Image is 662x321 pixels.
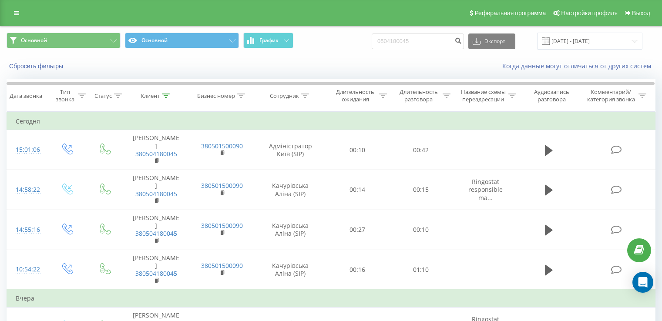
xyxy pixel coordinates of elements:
[259,37,279,43] span: График
[389,170,452,210] td: 00:15
[55,88,75,103] div: Тип звонка
[135,229,177,237] a: 380504180045
[326,170,389,210] td: 00:14
[197,92,235,100] div: Бизнес номер
[16,261,39,278] div: 10:54:22
[334,88,377,103] div: Длительность ожидания
[21,37,47,44] span: Основной
[16,141,39,158] div: 15:01:06
[201,181,243,190] a: 380501500090
[468,177,503,201] span: Ringostat responsible ma...
[7,290,655,307] td: Вчера
[123,210,189,250] td: [PERSON_NAME]
[135,190,177,198] a: 380504180045
[123,250,189,290] td: [PERSON_NAME]
[474,10,546,17] span: Реферальная программа
[201,261,243,270] a: 380501500090
[502,62,655,70] a: Когда данные могут отличаться от других систем
[16,221,39,238] div: 14:55:16
[243,33,293,48] button: График
[94,92,112,100] div: Статус
[123,130,189,170] td: [PERSON_NAME]
[526,88,577,103] div: Аудиозапись разговора
[468,33,515,49] button: Экспорт
[135,269,177,278] a: 380504180045
[135,150,177,158] a: 380504180045
[270,92,299,100] div: Сотрудник
[16,181,39,198] div: 14:58:22
[585,88,636,103] div: Комментарий/категория звонка
[326,250,389,290] td: 00:16
[326,210,389,250] td: 00:27
[632,10,650,17] span: Выход
[397,88,440,103] div: Длительность разговора
[326,130,389,170] td: 00:10
[255,250,326,290] td: Качурівська Аліна (SIP)
[201,142,243,150] a: 380501500090
[389,250,452,290] td: 01:10
[255,170,326,210] td: Качурівська Аліна (SIP)
[389,130,452,170] td: 00:42
[125,33,239,48] button: Основной
[7,33,121,48] button: Основной
[255,130,326,170] td: Адміністратор Київ (SIP)
[460,88,506,103] div: Название схемы переадресации
[7,113,655,130] td: Сегодня
[255,210,326,250] td: Качурівська Аліна (SIP)
[141,92,160,100] div: Клиент
[372,33,464,49] input: Поиск по номеру
[123,170,189,210] td: [PERSON_NAME]
[561,10,618,17] span: Настройки профиля
[632,272,653,293] div: Open Intercom Messenger
[7,62,67,70] button: Сбросить фильтры
[10,92,42,100] div: Дата звонка
[201,221,243,230] a: 380501500090
[389,210,452,250] td: 00:10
